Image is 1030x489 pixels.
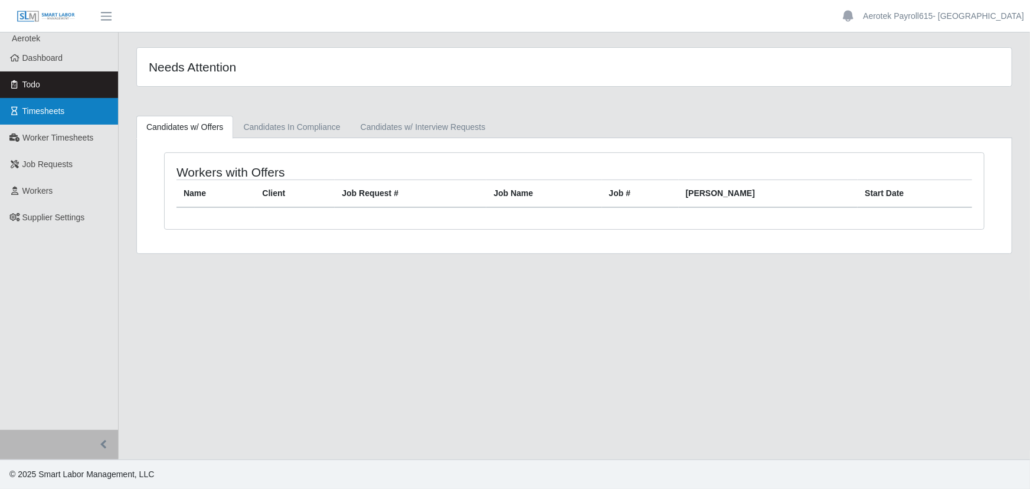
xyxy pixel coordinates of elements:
[233,116,350,139] a: Candidates In Compliance
[255,180,335,208] th: Client
[486,180,601,208] th: Job Name
[22,186,53,195] span: Workers
[176,165,498,180] h4: Workers with Offers
[863,10,1024,22] a: Aerotek Payroll615- [GEOGRAPHIC_DATA]
[602,180,679,208] th: Job #
[136,116,233,139] a: Candidates w/ Offers
[9,470,154,479] span: © 2025 Smart Labor Management, LLC
[22,53,63,63] span: Dashboard
[22,133,93,142] span: Worker Timesheets
[17,10,76,23] img: SLM Logo
[22,213,85,222] span: Supplier Settings
[22,106,65,116] span: Timesheets
[679,180,858,208] th: [PERSON_NAME]
[22,80,40,89] span: Todo
[149,60,493,74] h4: Needs Attention
[858,180,972,208] th: Start Date
[12,34,40,43] span: Aerotek
[351,116,496,139] a: Candidates w/ Interview Requests
[176,180,255,208] th: Name
[22,159,73,169] span: Job Requests
[335,180,486,208] th: Job Request #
